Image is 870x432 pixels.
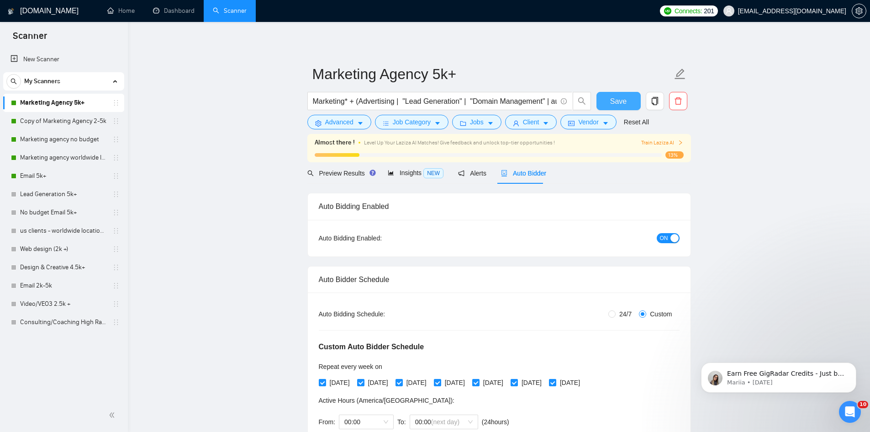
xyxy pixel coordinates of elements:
[7,78,21,85] span: search
[415,415,473,429] span: 00:00
[543,120,549,127] span: caret-down
[501,170,546,177] span: Auto Bidder
[112,282,120,289] span: holder
[312,63,672,85] input: Scanner name...
[556,378,584,388] span: [DATE]
[5,29,54,48] span: Scanner
[704,6,714,16] span: 201
[852,4,866,18] button: setting
[852,7,866,15] a: setting
[112,319,120,326] span: holder
[573,92,591,110] button: search
[20,94,107,112] a: Marketing Agency 5k+
[393,117,431,127] span: Job Category
[403,378,430,388] span: [DATE]
[319,397,454,404] span: Active Hours ( America/[GEOGRAPHIC_DATA] ):
[441,378,469,388] span: [DATE]
[20,313,107,331] a: Consulting/Coaching High Rates only
[674,68,686,80] span: edit
[646,97,664,105] span: copy
[568,120,575,127] span: idcard
[560,115,616,129] button: idcardVendorcaret-down
[513,120,519,127] span: user
[112,227,120,235] span: holder
[11,50,117,69] a: New Scanner
[109,411,118,420] span: double-left
[213,7,247,15] a: searchScanner
[307,170,373,177] span: Preview Results
[3,50,124,69] li: New Scanner
[388,170,394,176] span: area-chart
[578,117,598,127] span: Vendor
[326,378,353,388] span: [DATE]
[3,72,124,331] li: My Scanners
[561,98,567,104] span: info-circle
[319,341,424,352] h5: Custom Auto Bidder Schedule
[364,139,555,146] span: Level Up Your Laziza AI Matches! Give feedback and unlock top-tier opportunities !
[112,264,120,271] span: holder
[107,7,135,15] a: homeHome
[307,170,314,176] span: search
[20,258,107,277] a: Design & Creative 4.5k+
[458,170,486,177] span: Alerts
[726,8,732,14] span: user
[397,418,406,426] span: To:
[375,115,448,129] button: barsJob Categorycaret-down
[112,172,120,180] span: holder
[319,193,680,219] div: Auto Bidding Enabled
[678,140,683,145] span: right
[20,185,107,203] a: Lead Generation 5k+
[20,277,107,295] a: Email 2k-5k
[112,117,120,125] span: holder
[319,233,439,243] div: Auto Bidding Enabled:
[460,120,466,127] span: folder
[641,139,683,147] span: Train Laziza AI
[646,309,675,319] span: Custom
[20,167,107,185] a: Email 5k+
[480,378,507,388] span: [DATE]
[523,117,539,127] span: Client
[112,209,120,216] span: holder
[325,117,353,127] span: Advanced
[596,92,641,110] button: Save
[319,363,382,370] span: Repeat every week on
[505,115,557,129] button: userClientcaret-down
[610,96,627,107] span: Save
[315,120,322,127] span: setting
[112,154,120,161] span: holder
[357,120,364,127] span: caret-down
[20,295,107,313] a: Video/VEO3 2.5k +
[501,170,507,176] span: robot
[315,138,355,148] span: Almost there !
[319,309,439,319] div: Auto Bidding Schedule:
[319,267,680,293] div: Auto Bidder Schedule
[431,418,459,426] span: (next day)
[112,245,120,253] span: holder
[839,401,861,423] iframe: Intercom live chat
[669,92,687,110] button: delete
[573,97,591,105] span: search
[434,120,441,127] span: caret-down
[6,74,21,89] button: search
[307,115,371,129] button: settingAdvancedcaret-down
[112,136,120,143] span: holder
[8,4,14,19] img: logo
[664,7,671,15] img: upwork-logo.png
[852,7,866,15] span: setting
[20,149,107,167] a: Marketing agency worldwide location
[518,378,545,388] span: [DATE]
[344,415,388,429] span: 00:00
[388,169,443,176] span: Insights
[24,72,60,91] span: My Scanners
[487,120,494,127] span: caret-down
[616,309,635,319] span: 24/7
[675,6,702,16] span: Connects:
[670,97,687,105] span: delete
[112,99,120,107] span: holder
[482,418,509,426] span: ( 24 hours)
[687,343,870,407] iframe: Intercom notifications message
